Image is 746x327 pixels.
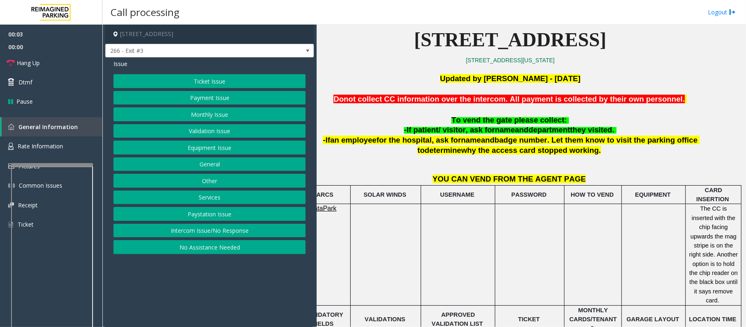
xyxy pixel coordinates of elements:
span: Pause [16,97,33,106]
span: SOLAR WINDS [364,191,406,198]
span: for the hospital, ask for [376,136,461,144]
span: 266 - Exit #3 [106,44,272,57]
span: [STREET_ADDRESS] [414,29,606,50]
a: DataPark [309,205,337,212]
span: GARAGE LAYOUT [626,316,679,322]
button: Ticket Issue [113,74,306,88]
img: 'icon' [8,163,14,169]
span: -If [323,136,330,144]
span: Donot collect CC information over the intercom. All payment is collected by their own personnel. [333,95,685,103]
button: Equipment Issue [113,141,306,154]
span: TICKET [518,316,540,322]
h4: [STREET_ADDRESS] [105,25,314,44]
button: Validation Issue [113,124,306,138]
span: Issue [113,59,127,68]
span: General Information [18,123,78,131]
span: an employee [330,136,376,144]
a: Logout [708,8,736,16]
span: YOU CAN VEND FROM THE AGENT PAGE [433,175,586,183]
img: 'icon' [8,124,14,130]
span: and [481,136,494,144]
span: Dtmf [18,78,32,86]
span: PASSWORD [511,191,546,198]
span: name [461,136,481,144]
span: APPROVED VALIDATION LIST [432,311,483,327]
span: and [515,125,528,134]
span: determine [425,146,461,154]
span: . Let them know to visit the parking office to [417,136,700,154]
button: Intercom Issue/No Response [113,224,306,238]
img: 'icon' [8,182,15,189]
span: VALIDATIONS [365,316,405,322]
span: they visited. [570,125,614,134]
span: department [528,125,570,134]
span: HOW TO VEND [571,191,614,198]
button: No Assistance Needed [113,240,306,254]
img: 'icon' [8,221,14,228]
img: 'icon' [8,202,14,208]
button: Monthly Issue [113,107,306,121]
span: EQUIPMENT [635,191,671,198]
span: To vend the gate please collect: [451,116,567,124]
button: Paystation Issue [113,207,306,221]
img: 'icon' [8,143,14,150]
span: name [495,125,515,134]
span: LOCATION TIME [689,316,737,322]
img: logout [729,8,736,16]
span: MANDATORY FIELDS [304,311,345,327]
span: PARCS [313,191,333,198]
span: Rate Information [18,142,63,150]
a: [STREET_ADDRESS][US_STATE] [466,57,555,64]
button: Payment Issue [113,91,306,105]
button: Other [113,174,306,188]
span: badge number [494,136,547,144]
a: General Information [2,117,102,136]
span: The CC is inserted with the chip facing upwards the mag stripe is on the right side. Another opti... [689,205,739,304]
span: Updated by [PERSON_NAME] - [DATE] [440,74,580,83]
span: Hang Up [17,59,40,67]
h3: Call processing [107,2,184,22]
span: CARD INSERTION [696,187,729,202]
span: Pictures [18,162,40,170]
span: -If patient/ visitor, ask for [404,125,495,134]
button: General [113,157,306,171]
span: USERNAME [440,191,474,198]
button: Services [113,191,306,204]
span: why the access card stopped working. [461,146,601,154]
